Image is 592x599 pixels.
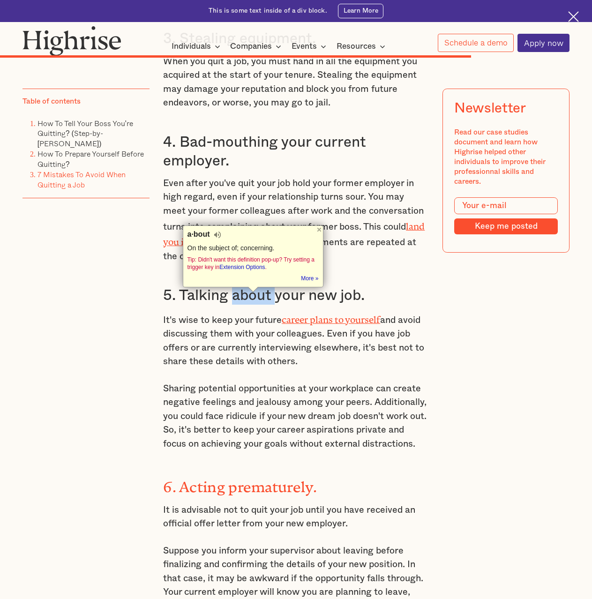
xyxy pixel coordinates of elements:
[22,97,81,106] div: Table of contents
[282,314,380,321] a: career plans to yourself
[209,7,327,15] div: This is some text inside of a div block.
[163,503,429,531] p: It is advisable not to quit your job until you have received an official offer letter from your n...
[37,117,133,149] a: How To Tell Your Boss You're Quitting? (Step-by-[PERSON_NAME])
[163,382,429,451] p: Sharing potential opportunities at your workplace can create negative feelings and jealousy among...
[454,100,525,116] div: Newsletter
[163,177,429,263] p: Even after you've quit your job hold your former employer in high regard, even if your relationsh...
[230,41,284,52] div: Companies
[568,11,579,22] img: Cross icon
[230,41,272,52] div: Companies
[163,312,429,369] p: It's wise to keep your future and avoid discussing them with your colleagues. Even if you have jo...
[517,34,570,52] a: Apply now
[454,197,558,234] form: Modal Form
[37,148,144,170] a: How To Prepare Yourself Before Quitting?
[172,41,223,52] div: Individuals
[37,169,126,190] a: 7 Mistakes To Avoid When Quitting a Job
[163,479,317,488] strong: 6. Acting prematurely.
[163,55,429,110] p: When you quit a job, you must hand in all the equipment you acquired at the start of your tenure....
[454,127,558,187] div: Read our case studies document and learn how Highrise helped other individuals to improve their p...
[438,34,514,52] a: Schedule a demo
[337,41,376,52] div: Resources
[454,197,558,214] input: Your e-mail
[337,41,388,52] div: Resources
[163,286,429,305] h3: 5. Talking about your new job.
[454,218,558,234] input: Keep me posted
[172,41,211,52] div: Individuals
[338,4,383,18] a: Learn More
[22,26,121,56] img: Highrise logo
[292,41,329,52] div: Events
[292,41,317,52] div: Events
[163,133,429,170] h3: 4. Bad-mouthing your current employer.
